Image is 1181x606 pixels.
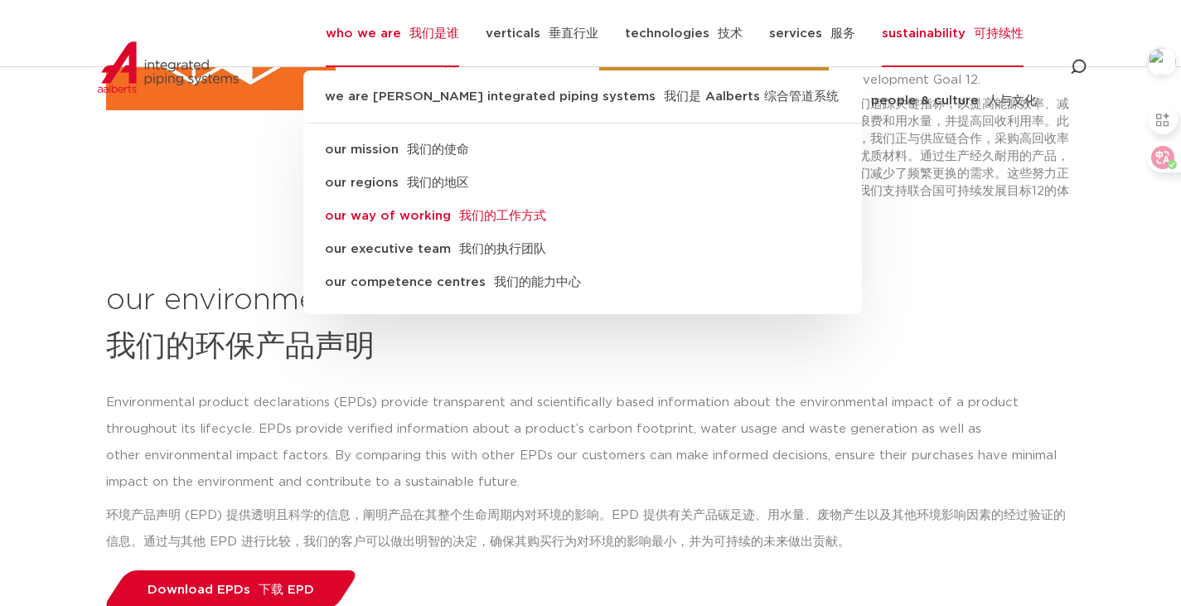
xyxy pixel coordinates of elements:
[830,27,855,40] font: 服务
[303,87,862,124] a: we are [PERSON_NAME] integrated piping systems 我们是 Aalberts 综合管道系统
[409,27,459,40] font: 我们是谁
[303,200,862,233] a: our way of working 我们的工作方式
[549,27,598,40] font: 垂直行业
[148,584,314,596] span: Download EPDs
[407,143,469,156] font: 我们的使命
[871,67,1037,134] a: people & culture 人与文化
[845,98,1069,215] font: 我们追踪关键指标，以提高能源效率、减少浪费和用水量，并提高回收利用率。此外，我们正与供应链合作，采购高回收率的优质材料。通过生产经久耐用的产品，我们减少了频繁更换的需求。这些努力正是我们支持联合...
[974,27,1024,40] font: 可持续性
[718,27,743,40] font: 技术
[303,266,862,299] a: our competence centres 我们的能力中心
[459,210,546,222] font: 我们的工作方式
[106,390,1076,562] p: Environmental product declarations (EPDs) provide transparent and scientifically based informatio...
[407,177,469,189] font: 我们的地区
[303,70,862,314] ul: who we are 我们是谁
[303,133,862,167] a: our mission 我们的使命
[459,243,546,255] font: 我们的执行团队
[106,509,1066,548] font: 环境产品声明 (EPD) 提供透明且科学的信息，阐明产品在其整个生命周期内对环境的影响。EPD 提供有关产品碳足迹、用水量、废物产生以及其他环境影响因素的经过验证的信息。通过与其他 EPD 进行...
[106,332,375,361] font: 我们的环保产品声明
[106,281,1076,374] h2: our environmental product declarations
[303,167,862,200] a: our regions 我们的地区
[259,584,314,596] font: 下载 EPD
[987,95,1037,107] font: 人与文化
[303,233,862,266] a: our executive team 我们的执行团队
[494,276,581,288] font: 我们的能力中心
[664,90,839,103] font: 我们是 Aalberts 综合管道系统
